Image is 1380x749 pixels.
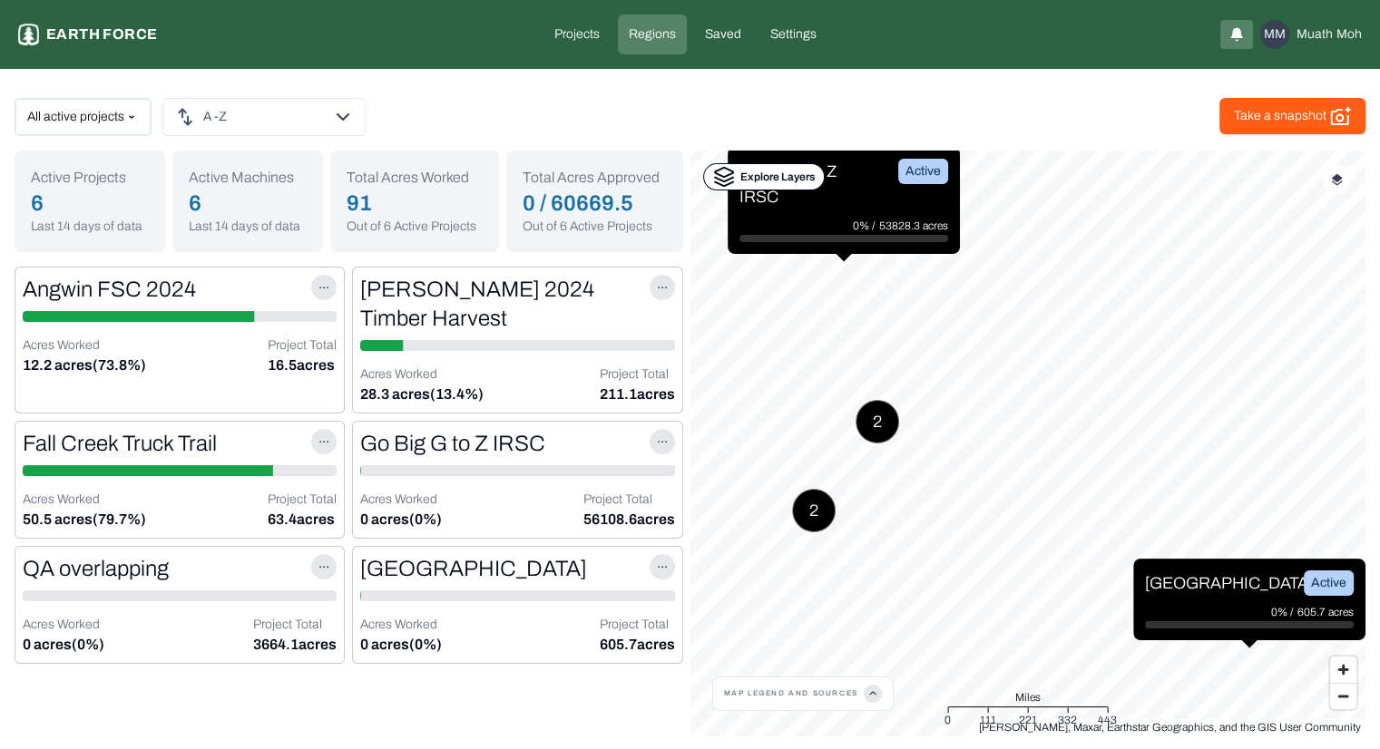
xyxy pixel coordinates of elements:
p: 605.7 acres [1297,603,1354,621]
button: A -Z [162,98,366,136]
canvas: Map [690,151,1365,736]
div: Active Projects [31,167,149,189]
a: Settings [759,15,827,54]
p: 0 acres (0%) [23,634,104,656]
button: ... [650,554,675,579]
span: Muath [1297,25,1333,44]
p: 53828.3 acres [879,217,948,235]
button: ... [650,275,675,300]
div: Go Big G to Z IRSC [360,429,545,458]
p: Acres Worked [360,365,487,384]
div: Total Acres Approved [523,167,666,189]
p: 0 acres (0%) [360,509,442,530]
button: Take a snapshot [1219,98,1365,134]
span: Moh [1336,25,1362,44]
p: Regions [629,25,676,44]
div: 111 [980,711,996,729]
p: Acres Worked [23,491,150,509]
div: Fall Creek Truck Trail [23,429,217,458]
div: Active [898,159,948,184]
p: 12.2 acres (73.8%) [23,355,146,376]
p: Project Total [600,365,675,384]
a: Saved [694,15,752,54]
p: Settings [770,25,817,44]
p: A -Z [203,108,227,126]
div: [PERSON_NAME] 2024 Timber Harvest [360,275,649,333]
img: layerIcon [1331,173,1343,186]
span: Take a snapshot [1234,107,1326,125]
div: MM [1260,20,1289,49]
div: Last 14 days of data [189,218,307,236]
p: 211.1 acres [600,384,675,405]
p: Project Total [583,491,675,509]
img: earthforce-logo-white-uG4MPadI.svg [18,24,39,45]
button: ... [311,429,337,454]
button: All active projects [15,98,152,136]
p: Explore Layers [740,168,815,186]
div: 0 / 60669.5 [523,189,666,218]
p: Acres Worked [360,616,445,634]
div: QA overlapping [23,554,169,583]
div: Out of 6 Active Projects [523,218,666,236]
p: 0% / [1271,603,1297,621]
div: Last 14 days of data [31,218,149,236]
p: Earth force [46,24,157,45]
button: ... [311,554,337,579]
div: Active Machines [189,167,307,189]
p: 50.5 acres (79.7%) [23,509,146,530]
a: Projects [543,15,611,54]
button: ... [311,275,337,300]
a: Regions [618,15,687,54]
div: 332 [1058,711,1077,729]
p: 3664.1 acres [253,634,337,656]
p: Project Total [268,336,337,355]
div: 6 [189,189,307,218]
p: 605.7 acres [600,634,675,656]
div: [PERSON_NAME], Maxar, Earthstar Geographics, and the GIS User Community [979,718,1361,736]
p: Projects [554,25,600,44]
p: Acres Worked [23,336,150,355]
p: 0% / [853,217,879,235]
span: Miles [1015,688,1041,706]
div: [GEOGRAPHIC_DATA] [360,554,587,583]
p: Acres Worked [23,616,108,634]
p: [GEOGRAPHIC_DATA] [1145,570,1281,596]
div: 6 [31,189,149,218]
div: 443 [1098,711,1117,729]
p: 63.4 acres [268,509,337,530]
p: Project Total [253,616,337,634]
button: ... [650,429,675,454]
div: 91 [347,189,483,218]
p: 56108.6 acres [583,509,675,530]
button: Map Legend and sources [724,677,882,710]
p: 0 acres (0%) [360,634,442,656]
button: Zoom in [1330,657,1356,683]
button: 2 [856,400,899,443]
div: Out of 6 Active Projects [347,218,483,236]
p: 28.3 acres (13.4%) [360,384,484,405]
button: Zoom out [1330,683,1356,709]
p: Project Total [600,616,675,634]
p: Project Total [268,491,337,509]
div: Total Acres Worked [347,167,483,189]
p: Acres Worked [360,491,445,509]
button: MMMuathMoh [1260,20,1362,49]
button: 2 [792,489,836,532]
div: 0 [944,711,951,729]
div: Angwin FSC 2024 [23,275,196,304]
p: Saved [705,25,741,44]
div: 221 [1019,711,1037,729]
p: Go Big G to Z IRSC [739,159,876,209]
p: 16.5 acres [268,355,337,376]
div: Active [1304,570,1354,596]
